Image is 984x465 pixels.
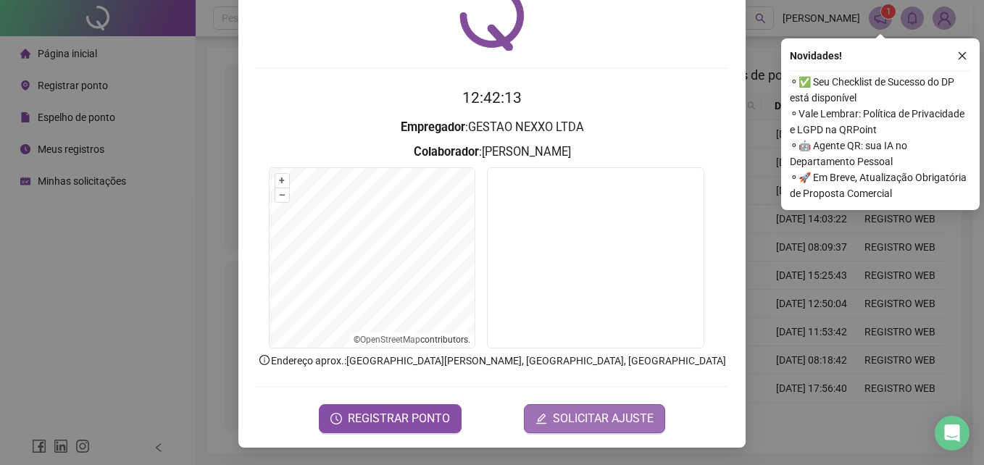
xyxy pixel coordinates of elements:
span: close [957,51,967,61]
span: ⚬ ✅ Seu Checklist de Sucesso do DP está disponível [790,74,971,106]
button: + [275,174,289,188]
span: ⚬ Vale Lembrar: Política de Privacidade e LGPD na QRPoint [790,106,971,138]
span: SOLICITAR AJUSTE [553,410,654,427]
span: ⚬ 🚀 Em Breve, Atualização Obrigatória de Proposta Comercial [790,169,971,201]
div: Open Intercom Messenger [935,416,970,451]
p: Endereço aprox. : [GEOGRAPHIC_DATA][PERSON_NAME], [GEOGRAPHIC_DATA], [GEOGRAPHIC_DATA] [256,353,728,369]
strong: Empregador [401,120,465,134]
time: 12:42:13 [462,89,522,106]
button: – [275,188,289,202]
span: clock-circle [330,413,342,424]
button: REGISTRAR PONTO [319,404,462,433]
strong: Colaborador [414,145,479,159]
h3: : GESTAO NEXXO LTDA [256,118,728,137]
span: Novidades ! [790,48,842,64]
span: edit [535,413,547,424]
a: OpenStreetMap [360,335,420,345]
button: editSOLICITAR AJUSTE [524,404,665,433]
li: © contributors. [354,335,470,345]
span: REGISTRAR PONTO [348,410,450,427]
h3: : [PERSON_NAME] [256,143,728,162]
span: info-circle [258,353,271,366]
span: ⚬ 🤖 Agente QR: sua IA no Departamento Pessoal [790,138,971,169]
